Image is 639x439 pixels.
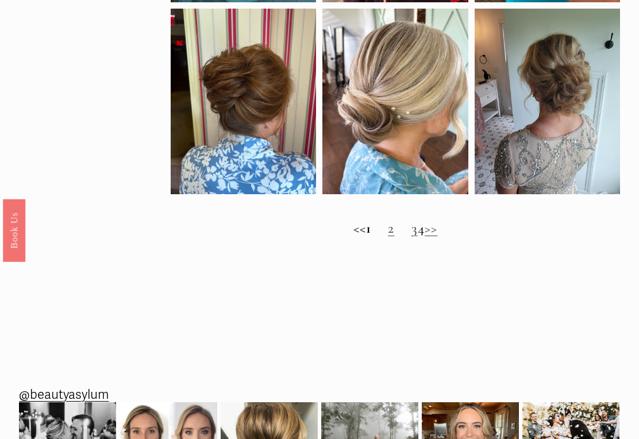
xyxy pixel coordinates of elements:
a: 3 [411,220,418,237]
a: 2 [388,220,394,237]
strong: 1 [366,220,371,237]
a: @beautyasylum [19,384,109,407]
a: >> [425,220,438,237]
a: Book Us [3,199,25,262]
h2: << 4 [171,221,619,237]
